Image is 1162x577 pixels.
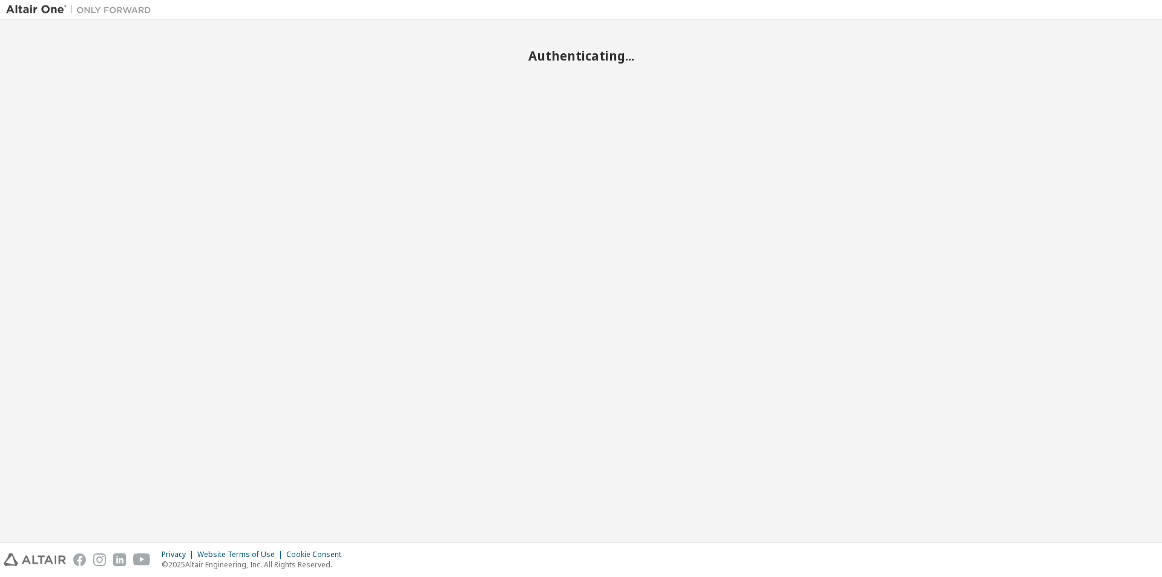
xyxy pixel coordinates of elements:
[133,553,151,566] img: youtube.svg
[4,553,66,566] img: altair_logo.svg
[197,550,286,559] div: Website Terms of Use
[73,553,86,566] img: facebook.svg
[6,4,157,16] img: Altair One
[93,553,106,566] img: instagram.svg
[286,550,349,559] div: Cookie Consent
[6,48,1156,64] h2: Authenticating...
[162,550,197,559] div: Privacy
[113,553,126,566] img: linkedin.svg
[162,559,349,570] p: © 2025 Altair Engineering, Inc. All Rights Reserved.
